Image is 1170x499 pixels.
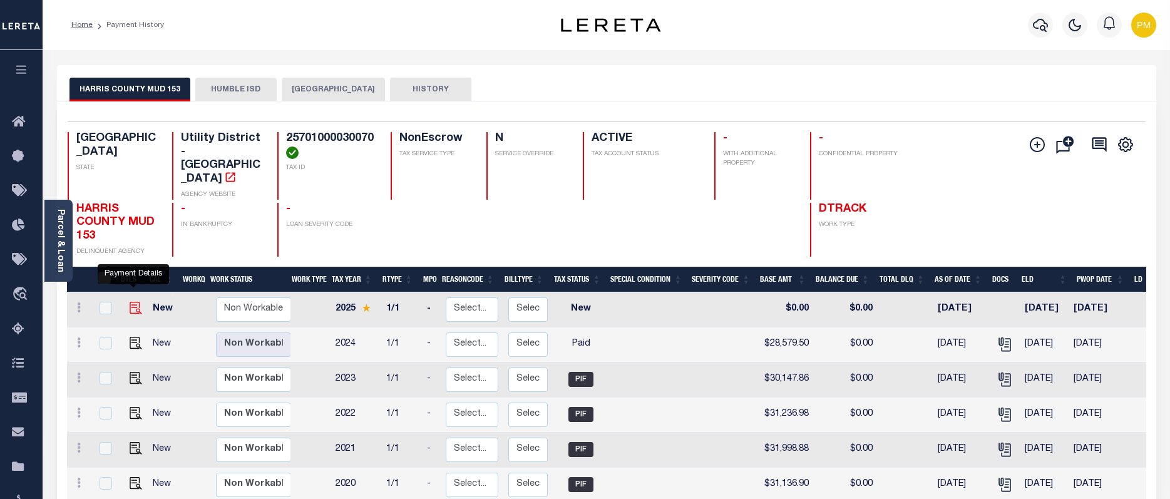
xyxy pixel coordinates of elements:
p: LOAN SEVERITY CODE [286,220,376,230]
td: $28,579.50 [759,327,814,363]
th: ELD: activate to sort column ascending [1017,267,1072,292]
li: Payment History [93,19,164,31]
td: New [148,433,182,468]
span: PIF [568,372,593,387]
button: HUMBLE ISD [195,78,277,101]
span: DTRACK [819,203,866,215]
td: [DATE] [1069,327,1126,363]
th: Balance Due: activate to sort column ascending [811,267,875,292]
th: RType: activate to sort column ascending [377,267,418,292]
h4: ACTIVE [592,132,700,146]
p: IN BANKRUPTCY [181,220,262,230]
td: 2023 [331,363,381,398]
h4: 25701000030070 [286,132,376,159]
span: - [819,133,823,144]
td: $0.00 [814,433,878,468]
td: 2025 [331,292,381,327]
td: [DATE] [1020,433,1068,468]
th: As of Date: activate to sort column ascending [930,267,987,292]
p: STATE [76,163,158,173]
p: TAX ACCOUNT STATUS [592,150,700,159]
td: New [148,363,182,398]
td: $0.00 [759,292,814,327]
th: PWOP Date: activate to sort column ascending [1072,267,1129,292]
td: $0.00 [814,292,878,327]
i: travel_explore [12,287,32,303]
td: New [148,398,182,433]
th: Special Condition: activate to sort column ascending [605,267,687,292]
td: 1/1 [381,327,422,363]
button: HISTORY [390,78,471,101]
td: - [422,433,441,468]
th: Work Type [287,267,327,292]
p: WORK TYPE [819,220,900,230]
h4: N [495,132,567,146]
p: SERVICE OVERRIDE [495,150,567,159]
th: Severity Code: activate to sort column ascending [687,267,755,292]
p: TAX SERVICE TYPE [399,150,471,159]
td: [DATE] [933,398,990,433]
button: [GEOGRAPHIC_DATA] [282,78,385,101]
button: HARRIS COUNTY MUD 153 [69,78,190,101]
td: 1/1 [381,292,422,327]
td: 1/1 [381,398,422,433]
img: svg+xml;base64,PHN2ZyB4bWxucz0iaHR0cDovL3d3dy53My5vcmcvMjAwMC9zdmciIHBvaW50ZXItZXZlbnRzPSJub25lIi... [1131,13,1156,38]
th: WorkQ [178,267,205,292]
td: [DATE] [933,363,990,398]
td: 1/1 [381,363,422,398]
span: - [723,133,727,144]
p: DELINQUENT AGENCY [76,247,158,257]
td: $30,147.86 [759,363,814,398]
td: [DATE] [1069,398,1126,433]
a: Home [71,21,93,29]
span: HARRIS COUNTY MUD 153 [76,203,155,242]
td: [DATE] [1020,363,1068,398]
td: [DATE] [933,433,990,468]
span: - [286,203,290,215]
th: Work Status [205,267,290,292]
span: PIF [568,442,593,457]
td: [DATE] [933,327,990,363]
th: Docs [987,267,1017,292]
td: - [422,398,441,433]
h4: Utility District - [GEOGRAPHIC_DATA] [181,132,262,186]
div: Payment Details [98,264,169,284]
h4: [GEOGRAPHIC_DATA] [76,132,158,159]
th: Tax Year: activate to sort column ascending [327,267,377,292]
td: $31,236.98 [759,398,814,433]
td: [DATE] [1020,327,1068,363]
td: New [148,292,182,327]
td: $0.00 [814,398,878,433]
td: $0.00 [814,363,878,398]
th: MPO [418,267,437,292]
span: - [181,203,185,215]
th: ReasonCode: activate to sort column ascending [437,267,500,292]
td: [DATE] [1020,398,1068,433]
td: [DATE] [1069,292,1126,327]
span: PIF [568,407,593,422]
th: Total DLQ: activate to sort column ascending [875,267,930,292]
td: $31,998.88 [759,433,814,468]
td: 2022 [331,398,381,433]
td: - [422,327,441,363]
td: New [148,327,182,363]
p: AGENCY WEBSITE [181,190,262,200]
img: Star.svg [362,304,371,312]
td: [DATE] [1069,433,1126,468]
td: Paid [553,327,609,363]
p: WITH ADDITIONAL PROPERTY [723,150,795,168]
h4: NonEscrow [399,132,471,146]
td: - [422,292,441,327]
th: &nbsp;&nbsp;&nbsp;&nbsp;&nbsp;&nbsp;&nbsp;&nbsp;&nbsp;&nbsp; [67,267,91,292]
td: New [553,292,609,327]
td: - [422,363,441,398]
th: Tax Status: activate to sort column ascending [549,267,606,292]
td: [DATE] [933,292,990,327]
th: &nbsp; [91,267,116,292]
th: BillType: activate to sort column ascending [500,267,549,292]
td: 2021 [331,433,381,468]
th: LD: activate to sort column ascending [1129,267,1159,292]
img: logo-dark.svg [561,18,661,32]
a: Parcel & Loan [56,209,64,272]
td: 2024 [331,327,381,363]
